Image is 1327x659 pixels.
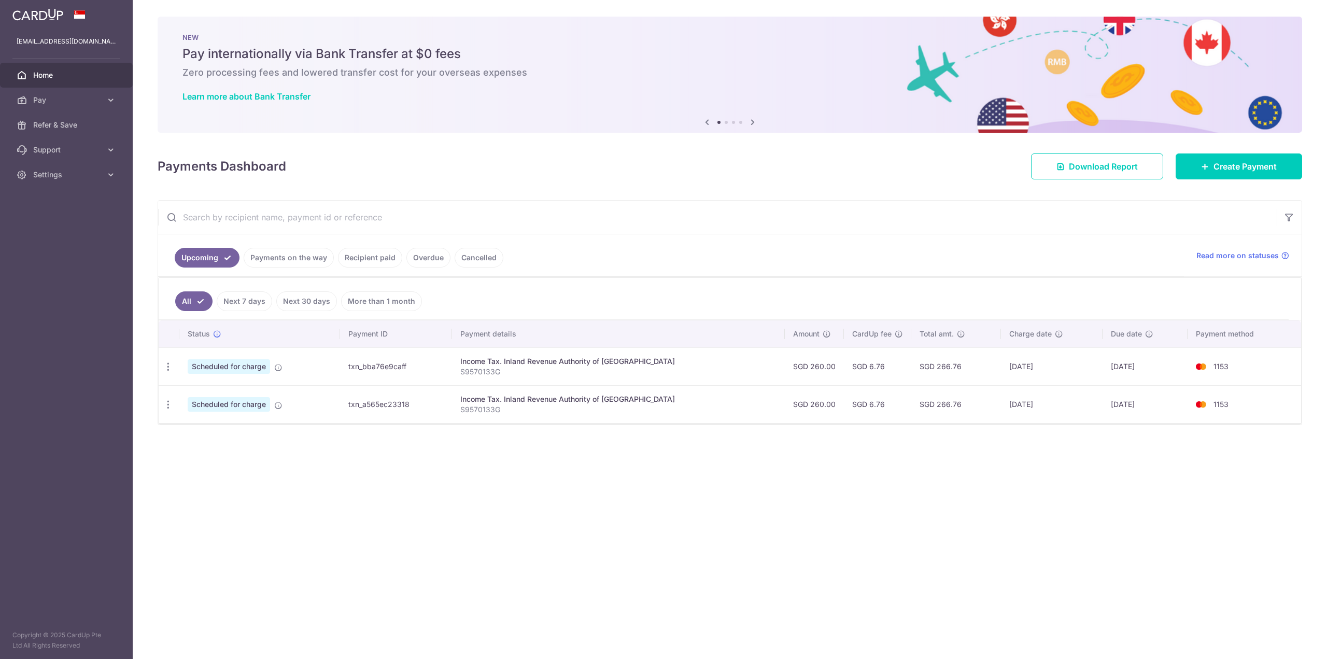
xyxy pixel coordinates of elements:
td: txn_bba76e9caff [340,347,452,385]
span: Download Report [1069,160,1138,173]
span: Pay [33,95,102,105]
th: Payment details [452,320,785,347]
td: SGD 260.00 [785,347,844,385]
td: SGD 266.76 [911,347,1001,385]
a: More than 1 month [341,291,422,311]
span: Scheduled for charge [188,397,270,412]
span: Refer & Save [33,120,102,130]
td: [DATE] [1103,385,1188,423]
span: Home [33,70,102,80]
h6: Zero processing fees and lowered transfer cost for your overseas expenses [182,66,1277,79]
p: S9570133G [460,404,777,415]
p: S9570133G [460,367,777,377]
a: Recipient paid [338,248,402,268]
img: CardUp [12,8,63,21]
img: Bank Card [1191,360,1211,373]
div: Income Tax. Inland Revenue Authority of [GEOGRAPHIC_DATA] [460,356,777,367]
td: SGD 260.00 [785,385,844,423]
span: Charge date [1009,329,1052,339]
span: Amount [793,329,820,339]
h4: Payments Dashboard [158,157,286,176]
span: Create Payment [1213,160,1277,173]
span: Scheduled for charge [188,359,270,374]
a: Learn more about Bank Transfer [182,91,310,102]
td: SGD 6.76 [844,385,911,423]
a: Create Payment [1176,153,1302,179]
a: Download Report [1031,153,1163,179]
a: All [175,291,213,311]
td: SGD 6.76 [844,347,911,385]
td: [DATE] [1001,347,1103,385]
span: CardUp fee [852,329,892,339]
td: [DATE] [1001,385,1103,423]
a: Upcoming [175,248,239,268]
a: Payments on the way [244,248,334,268]
span: 1153 [1213,400,1229,409]
th: Payment ID [340,320,452,347]
td: SGD 266.76 [911,385,1001,423]
td: [DATE] [1103,347,1188,385]
a: Next 30 days [276,291,337,311]
div: Income Tax. Inland Revenue Authority of [GEOGRAPHIC_DATA] [460,394,777,404]
img: Bank transfer banner [158,17,1302,133]
span: 1153 [1213,362,1229,371]
input: Search by recipient name, payment id or reference [158,201,1277,234]
a: Overdue [406,248,450,268]
a: Next 7 days [217,291,272,311]
td: txn_a565ec23318 [340,385,452,423]
span: Total amt. [920,329,954,339]
a: Cancelled [455,248,503,268]
a: Read more on statuses [1196,250,1289,261]
iframe: Opens a widget where you can find more information [1261,628,1317,654]
span: Support [33,145,102,155]
img: Bank Card [1191,398,1211,411]
span: Settings [33,170,102,180]
th: Payment method [1188,320,1301,347]
p: NEW [182,33,1277,41]
h5: Pay internationally via Bank Transfer at $0 fees [182,46,1277,62]
span: Due date [1111,329,1142,339]
span: Status [188,329,210,339]
p: [EMAIL_ADDRESS][DOMAIN_NAME] [17,36,116,47]
span: Read more on statuses [1196,250,1279,261]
